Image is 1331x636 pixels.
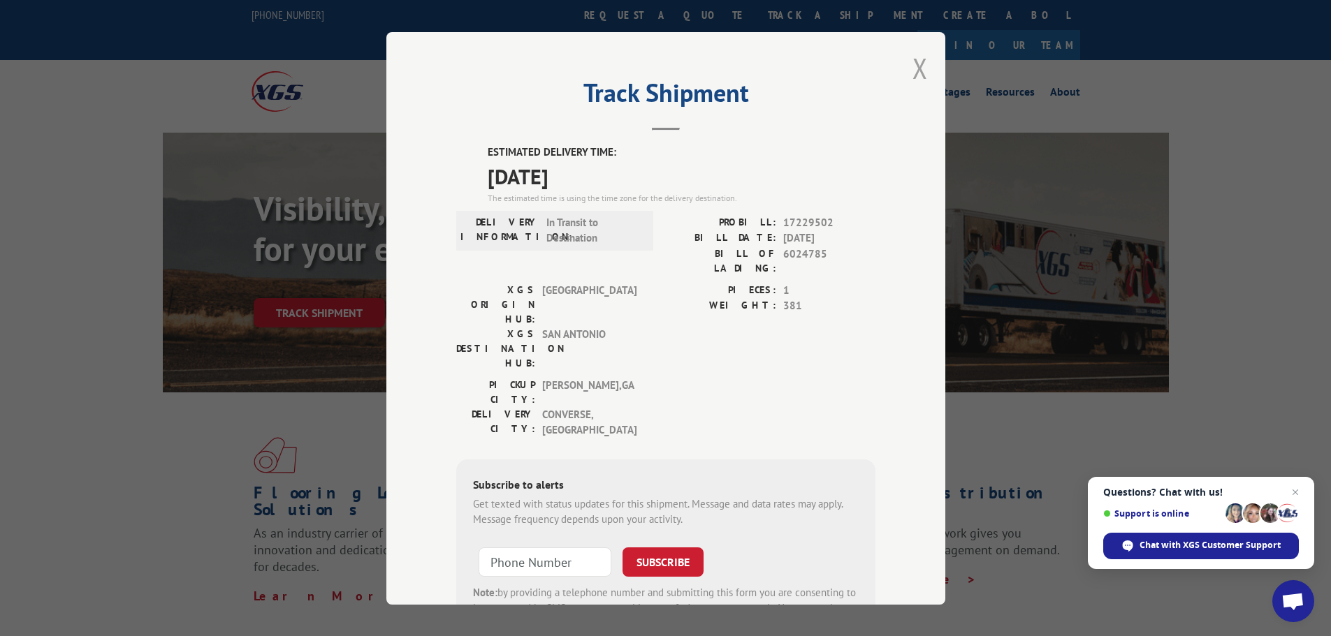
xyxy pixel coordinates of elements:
label: BILL OF LADING: [666,246,776,275]
span: 17229502 [783,214,875,230]
span: Questions? Chat with us! [1103,487,1299,498]
label: PIECES: [666,282,776,298]
span: In Transit to Destination [546,214,641,246]
h2: Track Shipment [456,83,875,110]
div: by providing a telephone number and submitting this form you are consenting to be contacted by SM... [473,584,859,632]
label: DELIVERY INFORMATION: [460,214,539,246]
label: PICKUP CITY: [456,377,535,406]
span: Chat with XGS Customer Support [1140,539,1281,552]
span: 1 [783,282,875,298]
span: [PERSON_NAME] , GA [542,377,637,406]
div: Get texted with status updates for this shipment. Message and data rates may apply. Message frequ... [473,496,859,527]
label: DELIVERY CITY: [456,406,535,438]
span: [DATE] [783,230,875,246]
span: SAN ANTONIO [542,326,637,370]
label: PROBILL: [666,214,776,230]
span: [DATE] [488,160,875,191]
button: SUBSCRIBE [623,547,704,576]
span: 6024785 [783,246,875,275]
span: [GEOGRAPHIC_DATA] [542,282,637,326]
label: ESTIMATED DELIVERY TIME: [488,145,875,161]
strong: Note: [473,585,497,598]
label: WEIGHT: [666,298,776,314]
div: Chat with XGS Customer Support [1103,533,1299,559]
input: Phone Number [479,547,611,576]
span: Support is online [1103,508,1221,519]
span: 381 [783,298,875,314]
span: Close chat [1287,484,1304,501]
label: XGS DESTINATION HUB: [456,326,535,370]
button: Close modal [912,50,928,87]
label: XGS ORIGIN HUB: [456,282,535,326]
div: The estimated time is using the time zone for the delivery destination. [488,191,875,204]
div: Open chat [1272,580,1314,622]
label: BILL DATE: [666,230,776,246]
span: CONVERSE , [GEOGRAPHIC_DATA] [542,406,637,438]
div: Subscribe to alerts [473,475,859,496]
